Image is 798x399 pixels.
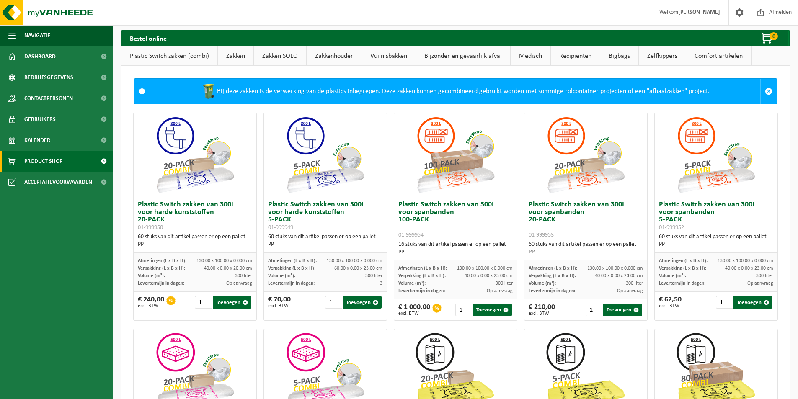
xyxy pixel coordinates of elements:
span: 130.00 x 100.00 x 0.000 cm [457,266,513,271]
span: Kalender [24,130,50,151]
span: Levertermijn in dagen: [138,281,184,286]
span: Op aanvraag [487,288,513,293]
span: Afmetingen (L x B x H): [659,258,708,263]
span: 01-999950 [138,224,163,231]
span: Afmetingen (L x B x H): [529,266,577,271]
span: excl. BTW [398,311,430,316]
a: Bijzonder en gevaarlijk afval [416,46,510,66]
span: 60.00 x 0.00 x 23.00 cm [334,266,382,271]
button: 0 [747,30,789,46]
span: Contactpersonen [24,88,73,109]
span: Verpakking (L x B x H): [268,266,315,271]
span: 130.00 x 100.00 x 0.000 cm [196,258,252,263]
input: 1 [716,296,733,309]
input: 1 [455,304,472,316]
span: Verpakking (L x B x H): [529,273,576,278]
span: Volume (m³): [529,281,556,286]
img: 01-999953 [544,113,628,197]
span: 01-999949 [268,224,293,231]
span: 300 liter [235,273,252,278]
div: € 62,50 [659,296,682,309]
span: excl. BTW [138,304,164,309]
div: Bij deze zakken is de verwerking van de plastics inbegrepen. Deze zakken kunnen gecombineerd gebr... [150,79,760,104]
span: excl. BTW [529,311,555,316]
button: Toevoegen [473,304,512,316]
div: 60 stuks van dit artikel passen er op een pallet [268,233,382,248]
span: Volume (m³): [138,273,165,278]
a: Zelfkippers [639,46,686,66]
span: Acceptatievoorwaarden [24,172,92,193]
div: € 240,00 [138,296,164,309]
span: Verpakking (L x B x H): [398,273,446,278]
img: 01-999954 [413,113,497,197]
a: Zakken [218,46,253,66]
span: 300 liter [626,281,643,286]
img: WB-0240-HPE-GN-50.png [200,83,217,100]
span: 40.00 x 0.00 x 23.00 cm [725,266,773,271]
div: 16 stuks van dit artikel passen er op een pallet [398,241,513,256]
h3: Plastic Switch zakken van 300L voor spanbanden 5-PACK [659,201,773,231]
div: € 70,00 [268,296,291,309]
button: Toevoegen [603,304,642,316]
img: 01-999949 [283,113,367,197]
span: Levertermijn in dagen: [659,281,705,286]
span: 130.00 x 100.00 x 0.000 cm [718,258,773,263]
span: Volume (m³): [398,281,426,286]
span: Volume (m³): [268,273,295,278]
span: Afmetingen (L x B x H): [268,258,317,263]
input: 1 [195,296,212,309]
a: Bigbags [600,46,638,66]
span: Navigatie [24,25,50,46]
h2: Bestel online [121,30,175,46]
span: Levertermijn in dagen: [398,288,445,293]
span: 01-999953 [529,232,554,238]
span: Product Shop [24,151,62,172]
a: Zakkenhouder [307,46,362,66]
span: excl. BTW [659,304,682,309]
a: Plastic Switch zakken (combi) [121,46,217,66]
span: 300 liter [365,273,382,278]
div: PP [398,248,513,256]
span: 40.00 x 0.00 x 23.00 cm [595,273,643,278]
img: 01-999952 [674,113,758,197]
span: 130.00 x 100.00 x 0.000 cm [587,266,643,271]
span: Afmetingen (L x B x H): [398,266,447,271]
span: Op aanvraag [226,281,252,286]
span: 300 liter [756,273,773,278]
div: 60 stuks van dit artikel passen er op een pallet [138,233,252,248]
span: Verpakking (L x B x H): [659,266,706,271]
h3: Plastic Switch zakken van 300L voor harde kunststoffen 5-PACK [268,201,382,231]
div: 60 stuks van dit artikel passen er op een pallet [659,233,773,248]
div: 60 stuks van dit artikel passen er op een pallet [529,241,643,256]
span: Op aanvraag [747,281,773,286]
h3: Plastic Switch zakken van 300L voor spanbanden 100-PACK [398,201,513,239]
span: 130.00 x 100.00 x 0.000 cm [327,258,382,263]
a: Recipiënten [551,46,600,66]
h3: Plastic Switch zakken van 300L voor harde kunststoffen 20-PACK [138,201,252,231]
span: 01-999952 [659,224,684,231]
a: Zakken SOLO [254,46,306,66]
div: PP [529,248,643,256]
input: 1 [325,296,342,309]
span: Verpakking (L x B x H): [138,266,185,271]
span: Op aanvraag [617,288,643,293]
span: Volume (m³): [659,273,686,278]
span: Dashboard [24,46,56,67]
h3: Plastic Switch zakken van 300L voor spanbanden 20-PACK [529,201,643,239]
span: Bedrijfsgegevens [24,67,73,88]
div: € 1 000,00 [398,304,430,316]
span: 0 [770,32,778,40]
span: 300 liter [496,281,513,286]
button: Toevoegen [213,296,252,309]
span: 40.00 x 0.00 x 20.00 cm [204,266,252,271]
strong: [PERSON_NAME] [678,9,720,15]
div: PP [138,241,252,248]
a: Medisch [511,46,550,66]
a: Sluit melding [760,79,777,104]
button: Toevoegen [733,296,772,309]
span: excl. BTW [268,304,291,309]
span: 3 [380,281,382,286]
span: Afmetingen (L x B x H): [138,258,186,263]
span: Levertermijn in dagen: [529,288,575,293]
div: € 210,00 [529,304,555,316]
